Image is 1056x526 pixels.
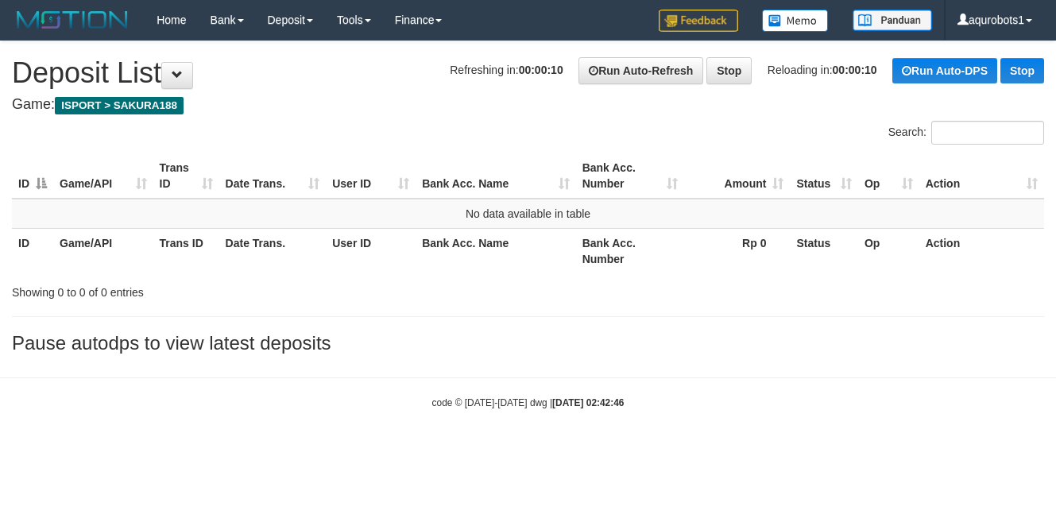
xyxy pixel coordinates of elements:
th: Amount: activate to sort column ascending [684,153,790,199]
th: Date Trans.: activate to sort column ascending [219,153,327,199]
th: ID [12,228,53,273]
strong: 00:00:10 [833,64,877,76]
strong: 00:00:10 [519,64,563,76]
th: ID: activate to sort column descending [12,153,53,199]
th: Status: activate to sort column ascending [790,153,857,199]
strong: [DATE] 02:42:46 [552,397,624,408]
span: ISPORT > SAKURA188 [55,97,184,114]
img: Button%20Memo.svg [762,10,829,32]
h1: Deposit List [12,57,1044,89]
th: User ID: activate to sort column ascending [326,153,416,199]
img: Feedback.jpg [659,10,738,32]
th: Rp 0 [684,228,790,273]
th: Status [790,228,857,273]
h3: Pause autodps to view latest deposits [12,333,1044,354]
th: Bank Acc. Name [416,228,576,273]
th: Trans ID: activate to sort column ascending [153,153,219,199]
th: Game/API: activate to sort column ascending [53,153,153,199]
a: Run Auto-DPS [892,58,997,83]
th: Action [919,228,1044,273]
img: MOTION_logo.png [12,8,133,32]
th: Bank Acc. Number: activate to sort column ascending [576,153,685,199]
a: Stop [1000,58,1044,83]
a: Stop [706,57,752,84]
th: Date Trans. [219,228,327,273]
h4: Game: [12,97,1044,113]
th: Trans ID [153,228,219,273]
a: Run Auto-Refresh [578,57,703,84]
th: Bank Acc. Name: activate to sort column ascending [416,153,576,199]
span: Reloading in: [768,64,877,76]
small: code © [DATE]-[DATE] dwg | [432,397,625,408]
th: Game/API [53,228,153,273]
th: User ID [326,228,416,273]
label: Search: [888,121,1044,145]
span: Refreshing in: [450,64,563,76]
img: panduan.png [853,10,932,31]
th: Action: activate to sort column ascending [919,153,1044,199]
th: Op: activate to sort column ascending [858,153,919,199]
th: Bank Acc. Number [576,228,685,273]
div: Showing 0 to 0 of 0 entries [12,278,428,300]
td: No data available in table [12,199,1044,229]
input: Search: [931,121,1044,145]
th: Op [858,228,919,273]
